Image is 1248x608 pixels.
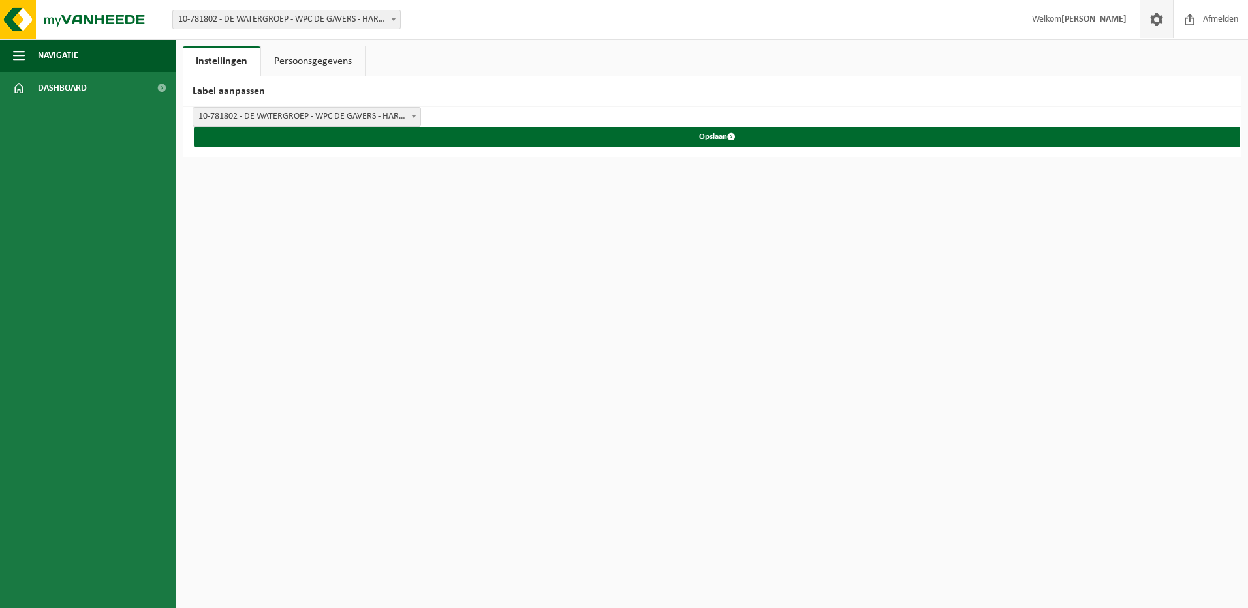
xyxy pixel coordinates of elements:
[183,76,1241,107] h2: Label aanpassen
[183,46,260,76] a: Instellingen
[172,10,401,29] span: 10-781802 - DE WATERGROEP - WPC DE GAVERS - HARELBEKE
[38,72,87,104] span: Dashboard
[193,108,420,126] span: 10-781802 - DE WATERGROEP - WPC DE GAVERS - HARELBEKE
[1061,14,1127,24] strong: [PERSON_NAME]
[194,127,1240,147] button: Opslaan
[173,10,400,29] span: 10-781802 - DE WATERGROEP - WPC DE GAVERS - HARELBEKE
[261,46,365,76] a: Persoonsgegevens
[193,107,421,127] span: 10-781802 - DE WATERGROEP - WPC DE GAVERS - HARELBEKE
[38,39,78,72] span: Navigatie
